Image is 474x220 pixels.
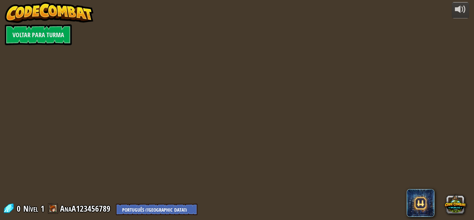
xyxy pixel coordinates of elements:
[23,203,38,214] span: Nível
[452,2,469,18] button: Ajuste o volume
[5,24,72,45] a: Voltar para Turma
[5,2,94,23] img: CodeCombat - Learn how to code by playing a game
[17,203,23,214] span: 0
[60,203,112,214] a: AnaA123456789
[41,203,44,214] span: 1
